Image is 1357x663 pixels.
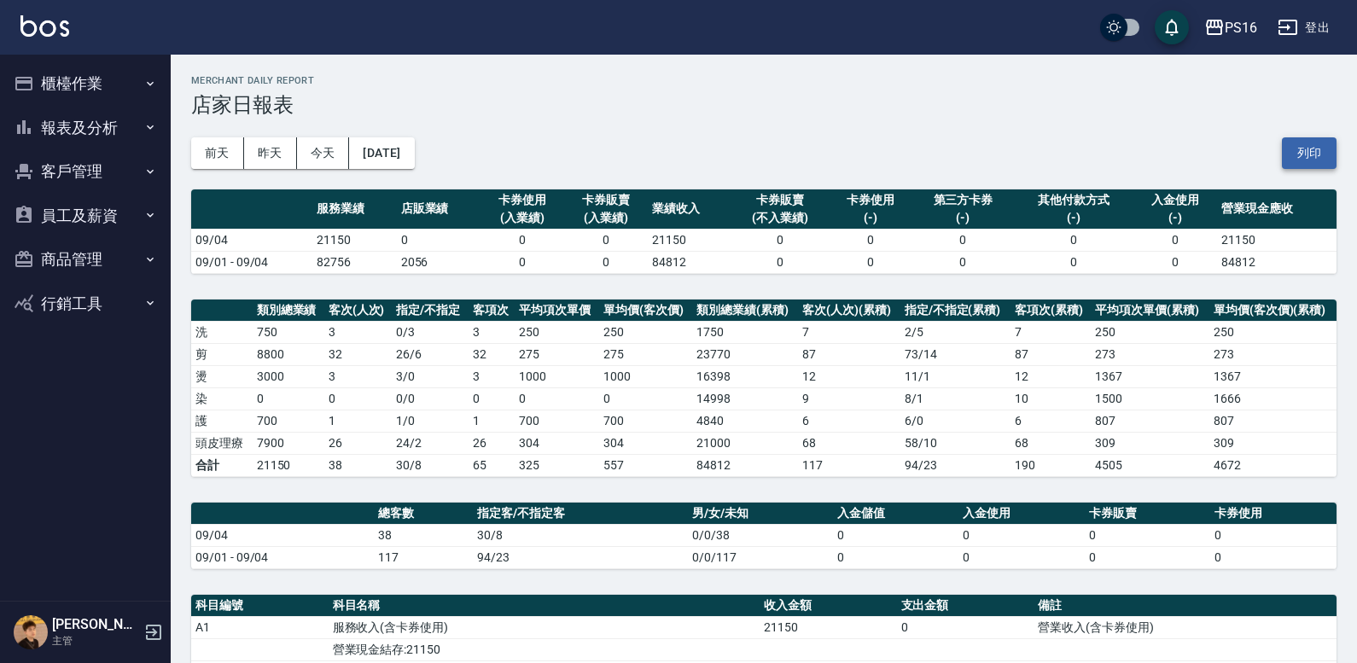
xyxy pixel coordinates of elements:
td: 0 / 0 [392,387,468,410]
td: 0 [1014,229,1133,251]
td: 0 [958,546,1085,568]
h5: [PERSON_NAME] [52,616,139,633]
td: 燙 [191,365,253,387]
td: 0 [1210,524,1337,546]
th: 總客數 [374,503,473,525]
td: 1367 [1209,365,1337,387]
th: 客次(人次) [324,300,393,322]
button: 今天 [297,137,350,169]
td: 275 [599,343,692,365]
td: 0 [732,251,829,273]
div: (不入業績) [737,209,824,227]
td: 剪 [191,343,253,365]
td: 275 [515,343,599,365]
th: 店販業績 [397,189,480,230]
th: 業績收入 [648,189,731,230]
div: 第三方卡券 [917,191,1010,209]
table: a dense table [191,189,1337,274]
div: (-) [1018,209,1129,227]
td: 190 [1010,454,1091,476]
td: 0 [833,524,959,546]
td: 合計 [191,454,253,476]
td: 0/0/38 [688,524,833,546]
td: 24 / 2 [392,432,468,454]
td: 0 [324,387,393,410]
div: PS16 [1225,17,1257,38]
td: 87 [798,343,900,365]
div: 卡券販賣 [737,191,824,209]
td: 16398 [692,365,798,387]
button: 昨天 [244,137,297,169]
img: Logo [20,15,69,37]
td: 0 [912,251,1014,273]
td: 7 [798,321,900,343]
td: 11 / 1 [900,365,1010,387]
td: 58 / 10 [900,432,1010,454]
td: 84812 [648,251,731,273]
td: 12 [1010,365,1091,387]
div: 其他付款方式 [1018,191,1129,209]
div: 入金使用 [1138,191,1213,209]
td: 325 [515,454,599,476]
td: 0 [829,251,912,273]
td: 23770 [692,343,798,365]
td: 250 [1091,321,1209,343]
td: 1500 [1091,387,1209,410]
td: 6 [798,410,900,432]
th: 卡券使用 [1210,503,1337,525]
td: 3 [469,365,515,387]
div: (入業績) [568,209,644,227]
td: 309 [1209,432,1337,454]
td: 87 [1010,343,1091,365]
div: (入業績) [485,209,560,227]
td: 309 [1091,432,1209,454]
h3: 店家日報表 [191,93,1337,117]
td: 09/04 [191,524,374,546]
th: 單均價(客次價)(累積) [1209,300,1337,322]
td: 6 [1010,410,1091,432]
td: 0 [599,387,692,410]
th: 支出金額 [897,595,1034,617]
td: 32 [469,343,515,365]
td: 304 [515,432,599,454]
td: 染 [191,387,253,410]
td: 2 / 5 [900,321,1010,343]
td: 8 / 1 [900,387,1010,410]
td: 700 [599,410,692,432]
td: 4505 [1091,454,1209,476]
td: 807 [1209,410,1337,432]
td: 1666 [1209,387,1337,410]
th: 類別總業績(累積) [692,300,798,322]
td: 68 [798,432,900,454]
th: 卡券販賣 [1085,503,1211,525]
td: 服務收入(含卡券使用) [329,616,760,638]
img: Person [14,615,48,649]
td: 1367 [1091,365,1209,387]
td: 營業收入(含卡券使用) [1034,616,1337,638]
div: (-) [1138,209,1213,227]
th: 單均價(客次價) [599,300,692,322]
td: 700 [515,410,599,432]
td: 273 [1209,343,1337,365]
p: 主管 [52,633,139,648]
td: 273 [1091,343,1209,365]
td: 30/8 [473,524,688,546]
td: 21150 [648,229,731,251]
td: 82756 [312,251,396,273]
td: 營業現金結存:21150 [329,638,760,660]
td: 2056 [397,251,480,273]
td: 12 [798,365,900,387]
td: 0 [958,524,1085,546]
td: 1 / 0 [392,410,468,432]
td: 護 [191,410,253,432]
td: 250 [599,321,692,343]
td: 21000 [692,432,798,454]
td: 1750 [692,321,798,343]
td: 557 [599,454,692,476]
td: 1000 [515,365,599,387]
td: 84812 [692,454,798,476]
td: 10 [1010,387,1091,410]
button: 列印 [1282,137,1337,169]
td: 26 [469,432,515,454]
div: 卡券使用 [833,191,908,209]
